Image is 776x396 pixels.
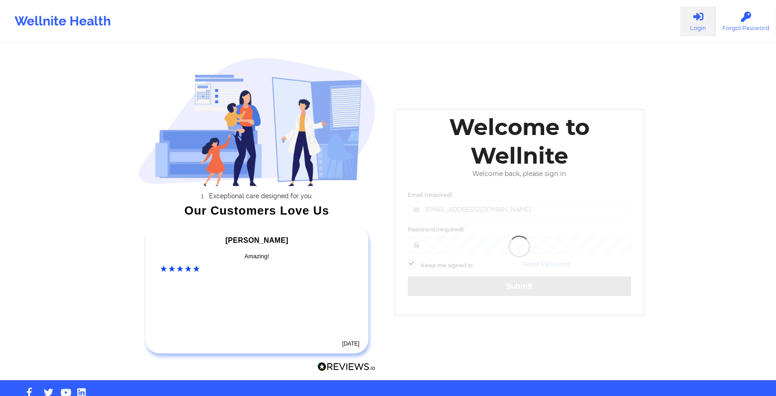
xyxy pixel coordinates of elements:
[146,192,375,200] li: Exceptional care designed for you.
[160,252,353,261] div: Amazing!
[225,236,288,244] span: [PERSON_NAME]
[716,6,776,36] a: Forgot Password
[317,362,375,371] img: Reviews.io Logo
[342,341,360,347] time: [DATE]
[401,170,638,178] div: Welcome back, please sign in
[138,57,375,186] img: wellnite-auth-hero_200.c722682e.png
[680,6,716,36] a: Login
[138,206,375,215] div: Our Customers Love Us
[317,362,375,374] a: Reviews.io Logo
[401,113,638,170] div: Welcome to Wellnite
